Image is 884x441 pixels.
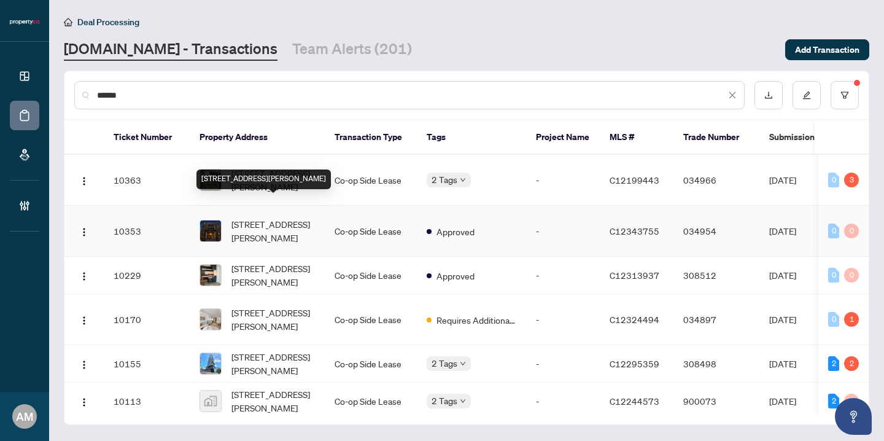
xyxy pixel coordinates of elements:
[79,176,89,186] img: Logo
[292,39,412,61] a: Team Alerts (201)
[673,345,759,383] td: 308498
[793,81,821,109] button: edit
[673,257,759,294] td: 308512
[325,383,417,420] td: Co-op Side Lease
[74,265,94,285] button: Logo
[10,18,39,26] img: logo
[759,206,864,257] td: [DATE]
[844,224,859,238] div: 0
[840,91,849,100] span: filter
[104,257,190,294] td: 10229
[436,269,475,283] span: Approved
[759,155,864,206] td: [DATE]
[436,225,475,238] span: Approved
[231,350,315,377] span: [STREET_ADDRESS][PERSON_NAME]
[600,120,673,155] th: MLS #
[432,173,457,187] span: 2 Tags
[526,206,600,257] td: -
[432,394,457,408] span: 2 Tags
[759,120,864,155] th: Submission Date
[673,206,759,257] td: 034954
[844,268,859,283] div: 0
[200,391,221,412] img: thumbnail-img
[64,18,72,26] span: home
[673,294,759,345] td: 034897
[728,91,737,100] span: close
[526,120,600,155] th: Project Name
[417,120,526,155] th: Tags
[844,394,859,408] div: 0
[844,356,859,371] div: 2
[16,408,33,425] span: AM
[200,309,221,330] img: thumbnail-img
[79,316,89,326] img: Logo
[754,81,783,109] button: download
[460,398,466,404] span: down
[231,166,315,193] span: [STREET_ADDRESS][PERSON_NAME]
[104,206,190,257] td: 10353
[325,294,417,345] td: Co-op Side Lease
[196,170,331,189] div: [STREET_ADDRESS][PERSON_NAME]
[795,40,859,60] span: Add Transaction
[828,356,839,371] div: 2
[610,358,659,369] span: C12295359
[325,206,417,257] td: Co-op Side Lease
[769,130,836,144] span: Submission Date
[610,396,659,407] span: C12244573
[828,394,839,408] div: 2
[325,120,417,155] th: Transaction Type
[526,383,600,420] td: -
[835,398,872,435] button: Open asap
[104,155,190,206] td: 10363
[526,294,600,345] td: -
[231,217,315,244] span: [STREET_ADDRESS][PERSON_NAME]
[79,227,89,237] img: Logo
[759,257,864,294] td: [DATE]
[759,345,864,383] td: [DATE]
[828,173,839,187] div: 0
[526,257,600,294] td: -
[610,174,659,185] span: C12199443
[673,383,759,420] td: 900073
[74,354,94,373] button: Logo
[460,361,466,367] span: down
[200,353,221,374] img: thumbnail-img
[231,306,315,333] span: [STREET_ADDRESS][PERSON_NAME]
[610,225,659,236] span: C12343755
[64,39,277,61] a: [DOMAIN_NAME] - Transactions
[74,310,94,329] button: Logo
[831,81,859,109] button: filter
[802,91,811,100] span: edit
[673,155,759,206] td: 034966
[759,383,864,420] td: [DATE]
[200,221,221,241] img: thumbnail-img
[844,312,859,327] div: 1
[79,397,89,407] img: Logo
[828,224,839,238] div: 0
[526,155,600,206] td: -
[200,265,221,286] img: thumbnail-img
[460,177,466,183] span: down
[828,312,839,327] div: 0
[526,345,600,383] td: -
[325,257,417,294] td: Co-op Side Lease
[104,294,190,345] td: 10170
[785,39,869,60] button: Add Transaction
[231,262,315,289] span: [STREET_ADDRESS][PERSON_NAME]
[828,268,839,283] div: 0
[673,120,759,155] th: Trade Number
[759,294,864,345] td: [DATE]
[610,270,659,281] span: C12313937
[610,314,659,325] span: C12324494
[764,91,773,100] span: download
[77,17,139,28] span: Deal Processing
[79,271,89,281] img: Logo
[74,170,94,190] button: Logo
[844,173,859,187] div: 3
[432,356,457,370] span: 2 Tags
[79,360,89,370] img: Logo
[436,313,516,327] span: Requires Additional Docs
[231,388,315,415] span: [STREET_ADDRESS][PERSON_NAME]
[325,345,417,383] td: Co-op Side Lease
[104,120,190,155] th: Ticket Number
